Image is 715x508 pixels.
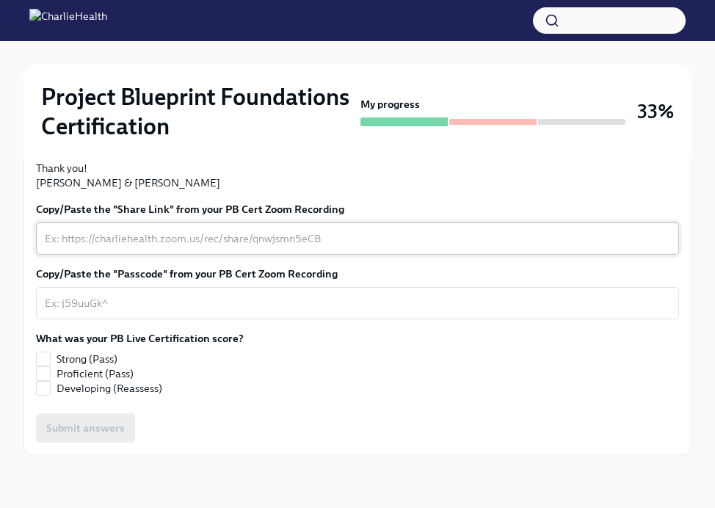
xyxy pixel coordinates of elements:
[29,9,107,32] img: CharlieHealth
[57,366,134,381] span: Proficient (Pass)
[637,98,674,125] h3: 33%
[36,202,679,217] label: Copy/Paste the "Share Link" from your PB Cert Zoom Recording
[57,352,117,366] span: Strong (Pass)
[36,331,244,346] label: What was your PB Live Certification score?
[36,266,679,281] label: Copy/Paste the "Passcode" from your PB Cert Zoom Recording
[57,381,162,396] span: Developing (Reassess)
[36,161,679,190] p: Thank you! [PERSON_NAME] & [PERSON_NAME]
[360,97,420,112] strong: My progress
[41,82,355,141] h2: Project Blueprint Foundations Certification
